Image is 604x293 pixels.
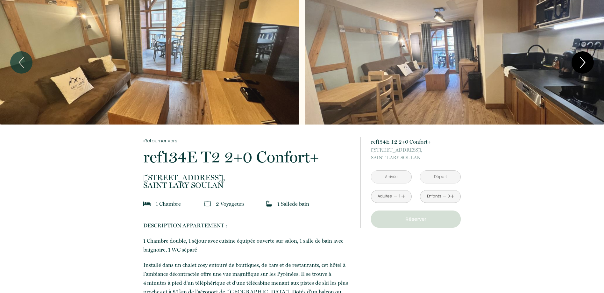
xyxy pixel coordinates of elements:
span: [STREET_ADDRESS], [371,146,461,154]
p: 1 Chambre double, 1 séjour avec cuisine équipée ouverte sur salon, 1 salle de bain avec baignoire... [143,236,352,254]
a: + [401,191,405,201]
input: Arrivée [371,171,411,183]
span: s [242,201,245,207]
div: 1 [398,193,401,199]
input: Départ [420,171,460,183]
p: SAINT LARY SOULAN [371,146,461,161]
a: - [394,191,397,201]
p: Réserver [373,215,458,223]
p: ref134E T2 2+0 Confort+ [371,137,461,146]
button: Réserver [371,211,461,228]
p: 1 Chambre [156,199,181,208]
p: 2 Voyageur [216,199,245,208]
p: ref134E T2 2+0 Confort+ [143,149,352,165]
button: Next [572,51,594,74]
img: guests [204,201,211,207]
div: Enfants [427,193,441,199]
a: + [450,191,454,201]
p: DESCRIPTION APPARTEMENT : [143,221,352,230]
a: Retourner vers [143,137,352,144]
a: - [443,191,446,201]
span: [STREET_ADDRESS], [143,174,352,182]
p: 1 Salle de bain [277,199,309,208]
p: SAINT LARY SOULAN [143,174,352,189]
div: Adultes [378,193,392,199]
button: Previous [10,51,32,74]
div: 0 [447,193,450,199]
